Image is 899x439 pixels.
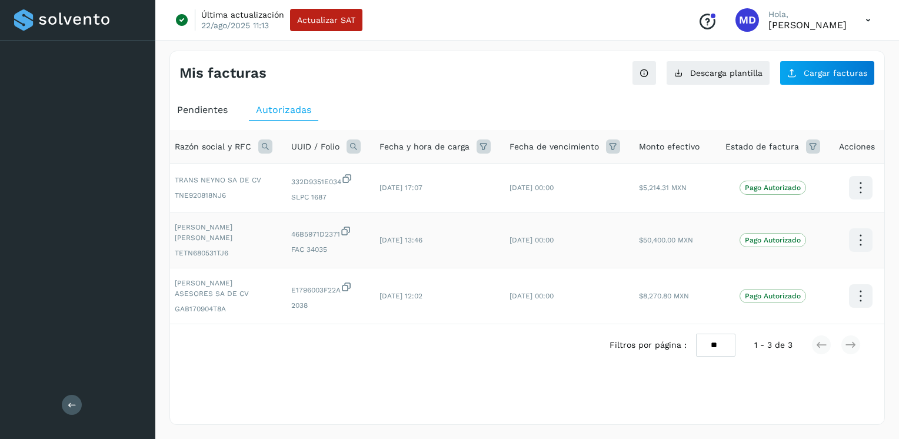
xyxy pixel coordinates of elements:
span: Filtros por página : [610,339,687,351]
button: Descarga plantilla [666,61,770,85]
span: 332D9351E034 [291,173,361,187]
span: Actualizar SAT [297,16,355,24]
span: $50,400.00 MXN [639,236,693,244]
span: Descarga plantilla [690,69,763,77]
span: Fecha de vencimiento [510,141,599,153]
span: Fecha y hora de carga [379,141,470,153]
span: Monto efectivo [639,141,700,153]
span: TETN680531TJ6 [175,248,272,258]
button: Cargar facturas [780,61,875,85]
span: TNE920818NJ6 [175,190,272,201]
span: Estado de factura [725,141,799,153]
span: Autorizadas [256,104,311,115]
span: [PERSON_NAME] [PERSON_NAME] [175,222,272,243]
button: Actualizar SAT [290,9,362,31]
span: [DATE] 00:00 [510,236,554,244]
span: Acciones [839,141,875,153]
span: [DATE] 17:07 [379,184,422,192]
p: Pago Autorizado [745,292,801,300]
p: 22/ago/2025 11:13 [201,20,269,31]
p: Pago Autorizado [745,184,801,192]
span: TRANS NEYNO SA DE CV [175,175,272,185]
p: Hola, [768,9,847,19]
span: 1 - 3 de 3 [754,339,793,351]
span: SLPC 1687 [291,192,361,202]
span: E1796003F22A [291,281,361,295]
span: $8,270.80 MXN [639,292,689,300]
p: Pago Autorizado [745,236,801,244]
span: [DATE] 00:00 [510,184,554,192]
span: UUID / Folio [291,141,339,153]
span: [DATE] 12:02 [379,292,422,300]
span: [DATE] 00:00 [510,292,554,300]
span: [PERSON_NAME] ASESORES SA DE CV [175,278,272,299]
span: $5,214.31 MXN [639,184,687,192]
span: Razón social y RFC [175,141,251,153]
span: FAC 34035 [291,244,361,255]
span: 46B5971D2371 [291,225,361,240]
span: 2038 [291,300,361,311]
p: Última actualización [201,9,284,20]
span: [DATE] 13:46 [379,236,422,244]
h4: Mis facturas [179,65,267,82]
span: Pendientes [177,104,228,115]
p: Moises Davila [768,19,847,31]
span: Cargar facturas [804,69,867,77]
span: GAB170904T8A [175,304,272,314]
